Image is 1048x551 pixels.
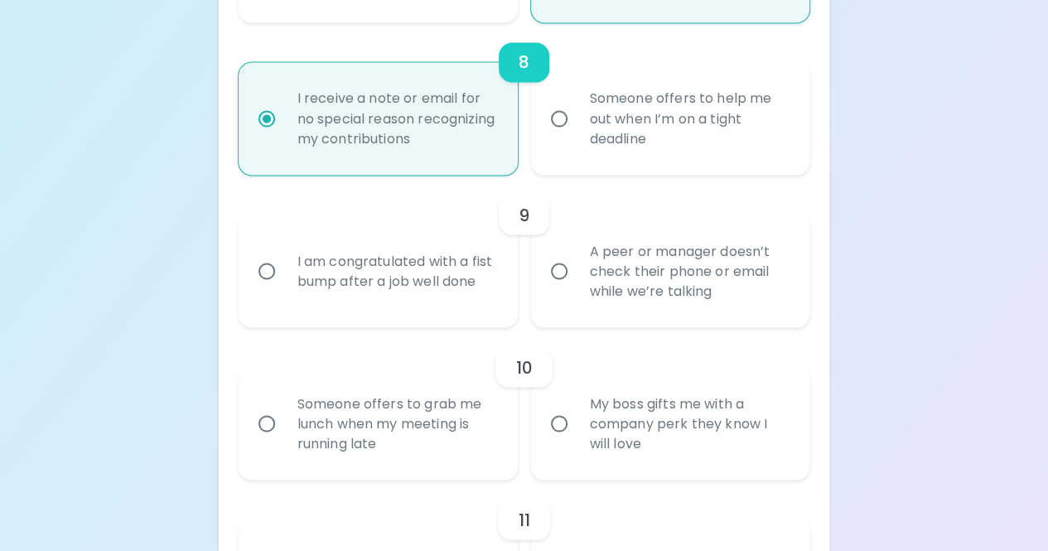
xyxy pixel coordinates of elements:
[515,354,532,380] h6: 10
[239,22,810,175] div: choice-group-check
[577,374,801,473] div: My boss gifts me with a company perk they know I will love
[518,506,529,533] h6: 11
[519,49,529,75] h6: 8
[284,374,509,473] div: Someone offers to grab me lunch when my meeting is running late
[284,231,509,311] div: I am congratulated with a fist bump after a job well done
[239,327,810,480] div: choice-group-check
[239,175,810,327] div: choice-group-check
[577,69,801,168] div: Someone offers to help me out when I’m on a tight deadline
[519,201,529,228] h6: 9
[577,221,801,321] div: A peer or manager doesn’t check their phone or email while we’re talking
[284,69,509,168] div: I receive a note or email for no special reason recognizing my contributions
